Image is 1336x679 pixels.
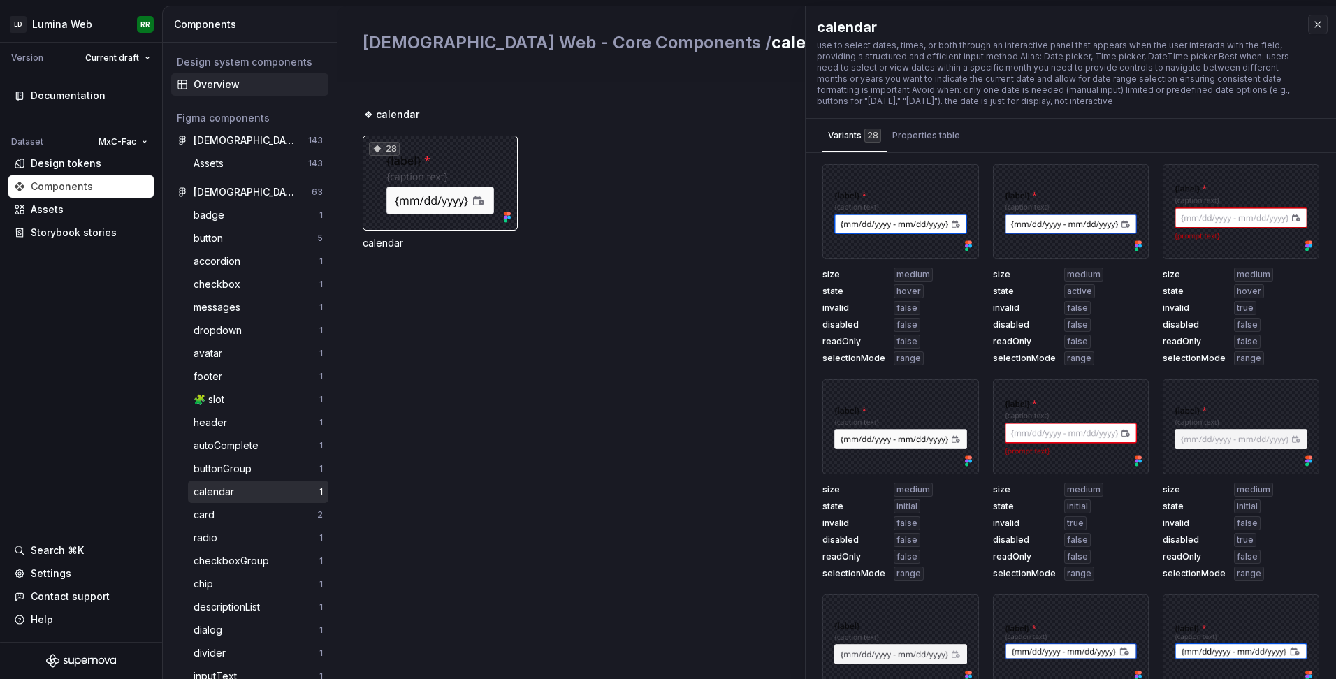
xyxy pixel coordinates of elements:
span: medium [1237,269,1270,280]
div: 1 [319,371,323,382]
span: false [896,336,917,347]
div: Overview [194,78,323,92]
span: true [1067,518,1084,529]
div: 2 [317,509,323,520]
span: false [896,518,917,529]
span: range [1237,353,1261,364]
button: Contact support [8,585,154,608]
div: use to select dates, times, or both through an interactive panel that appears when the user inter... [817,40,1294,107]
div: Design system components [177,55,323,69]
span: hover [896,286,921,297]
span: selectionMode [1163,353,1226,364]
div: 1 [319,256,323,267]
div: Version [11,52,43,64]
div: Assets [194,156,229,170]
span: selectionMode [822,568,885,579]
button: Search ⌘K [8,539,154,562]
span: state [1163,501,1226,512]
a: Storybook stories [8,221,154,244]
div: 5 [317,233,323,244]
div: 1 [319,417,323,428]
span: ❖ calendar [364,108,419,122]
span: readOnly [1163,551,1226,562]
svg: Supernova Logo [46,654,116,668]
a: divider1 [188,642,328,664]
div: accordion [194,254,246,268]
div: header [194,416,233,430]
span: active [1067,286,1092,297]
button: Help [8,608,154,631]
span: false [896,551,917,562]
div: 28 [864,129,881,143]
div: Design tokens [31,156,101,170]
span: invalid [822,518,885,529]
span: medium [1067,484,1101,495]
div: 1 [319,302,323,313]
span: false [1237,518,1258,529]
span: invalid [993,302,1056,314]
a: avatar1 [188,342,328,365]
span: false [1067,534,1088,546]
div: 1 [319,348,323,359]
span: false [896,319,917,330]
span: readOnly [1163,336,1226,347]
div: Settings [31,567,71,581]
div: divider [194,646,231,660]
a: Documentation [8,85,154,107]
a: chip1 [188,573,328,595]
div: Search ⌘K [31,543,84,557]
span: readOnly [993,336,1056,347]
span: false [896,302,917,314]
span: range [1237,568,1261,579]
div: 1 [319,486,323,497]
span: size [1163,484,1226,495]
a: radio1 [188,527,328,549]
div: 63 [312,187,323,198]
div: [DEMOGRAPHIC_DATA] Web - Assets [194,133,298,147]
div: calendar [817,17,1294,37]
span: false [1067,319,1088,330]
div: checkbox [194,277,246,291]
span: disabled [1163,319,1226,330]
span: medium [896,484,930,495]
div: calendar [194,485,240,499]
div: 1 [319,463,323,474]
span: false [1067,336,1088,347]
span: true [1237,302,1254,314]
span: range [1067,568,1091,579]
a: checkbox1 [188,273,328,295]
div: 1 [319,648,323,659]
div: Variants [828,129,881,143]
div: avatar [194,346,228,360]
span: disabled [993,319,1056,330]
span: false [1067,551,1088,562]
a: Components [8,175,154,198]
div: Lumina Web [32,17,92,31]
div: 1 [319,601,323,613]
button: MxC-Fac [92,132,154,152]
div: 1 [319,210,323,221]
div: Contact support [31,590,110,604]
button: Current draft [79,48,157,68]
a: accordion1 [188,250,328,272]
a: buttonGroup1 [188,458,328,480]
span: range [896,353,921,364]
a: descriptionList1 [188,596,328,618]
span: readOnly [993,551,1056,562]
div: 143 [308,158,323,169]
a: card2 [188,504,328,526]
span: readOnly [822,336,885,347]
div: 1 [319,325,323,336]
span: medium [1237,484,1270,495]
div: Help [31,613,53,627]
div: 1 [319,532,323,543]
div: card [194,508,220,522]
div: 1 [319,555,323,567]
span: invalid [822,302,885,314]
span: disabled [993,534,1056,546]
span: size [822,484,885,495]
span: range [1067,353,1091,364]
a: Assets143 [188,152,328,175]
span: medium [1067,269,1101,280]
a: Settings [8,562,154,585]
